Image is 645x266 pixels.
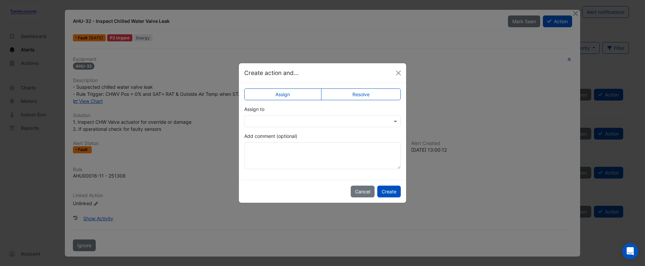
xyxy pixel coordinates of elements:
[244,88,321,100] label: Assign
[321,88,401,100] label: Resolve
[244,69,299,77] h5: Create action and...
[393,68,403,78] button: Close
[377,186,401,197] button: Create
[244,106,264,113] label: Assign to
[244,132,297,140] label: Add comment (optional)
[622,243,638,259] div: Open Intercom Messenger
[351,186,375,197] button: Cancel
